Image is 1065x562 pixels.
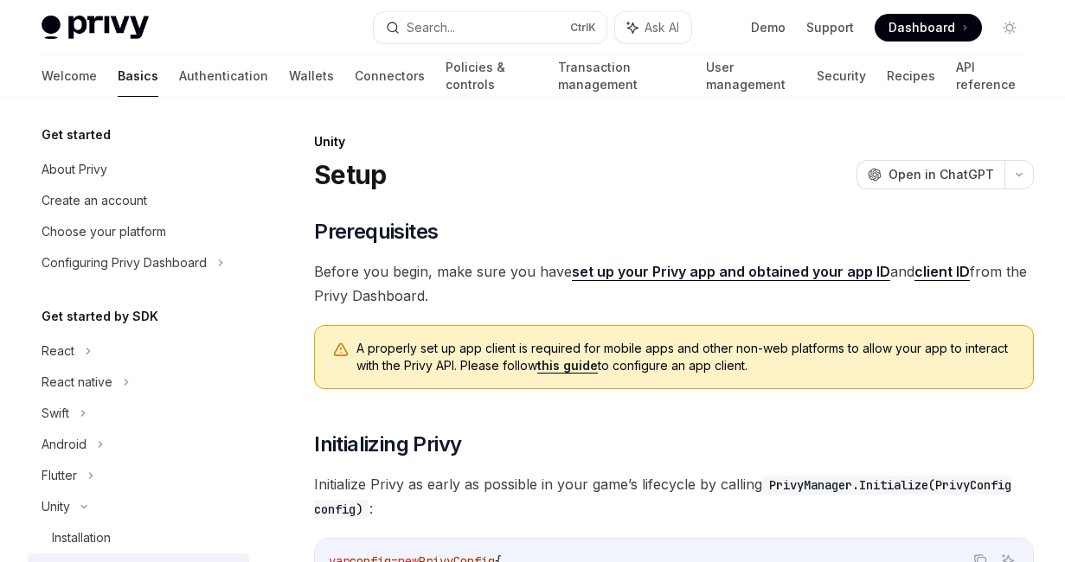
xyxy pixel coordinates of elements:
[806,19,854,36] a: Support
[889,166,994,183] span: Open in ChatGPT
[374,12,607,43] button: Search...CtrlK
[42,221,166,242] div: Choose your platform
[355,55,425,97] a: Connectors
[42,159,107,180] div: About Privy
[118,55,158,97] a: Basics
[42,190,147,211] div: Create an account
[314,159,386,190] h1: Setup
[572,263,890,281] a: set up your Privy app and obtained your app ID
[751,19,786,36] a: Demo
[887,55,935,97] a: Recipes
[817,55,866,97] a: Security
[570,21,596,35] span: Ctrl K
[42,496,70,517] div: Unity
[645,19,679,36] span: Ask AI
[875,14,982,42] a: Dashboard
[407,17,455,38] div: Search...
[314,472,1034,520] span: Initialize Privy as early as possible in your game’s lifecycle by calling :
[28,154,249,185] a: About Privy
[914,263,970,281] a: client ID
[28,185,249,216] a: Create an account
[42,434,87,455] div: Android
[42,125,111,145] h5: Get started
[314,431,461,458] span: Initializing Privy
[179,55,268,97] a: Authentication
[42,465,77,486] div: Flutter
[706,55,796,97] a: User management
[889,19,955,36] span: Dashboard
[42,55,97,97] a: Welcome
[52,527,111,548] div: Installation
[28,216,249,247] a: Choose your platform
[28,522,249,553] a: Installation
[289,55,334,97] a: Wallets
[956,55,1023,97] a: API reference
[42,16,149,40] img: light logo
[537,358,598,374] a: this guide
[42,372,112,393] div: React native
[314,259,1034,308] span: Before you begin, make sure you have and from the Privy Dashboard.
[42,403,69,424] div: Swift
[314,133,1034,150] div: Unity
[615,12,691,43] button: Ask AI
[42,306,158,327] h5: Get started by SDK
[42,252,207,273] div: Configuring Privy Dashboard
[314,218,438,246] span: Prerequisites
[558,55,685,97] a: Transaction management
[856,160,1004,189] button: Open in ChatGPT
[332,342,350,359] svg: Warning
[356,340,1016,374] span: A properly set up app client is required for mobile apps and other non-web platforms to allow you...
[446,55,537,97] a: Policies & controls
[996,14,1023,42] button: Toggle dark mode
[42,341,74,361] div: React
